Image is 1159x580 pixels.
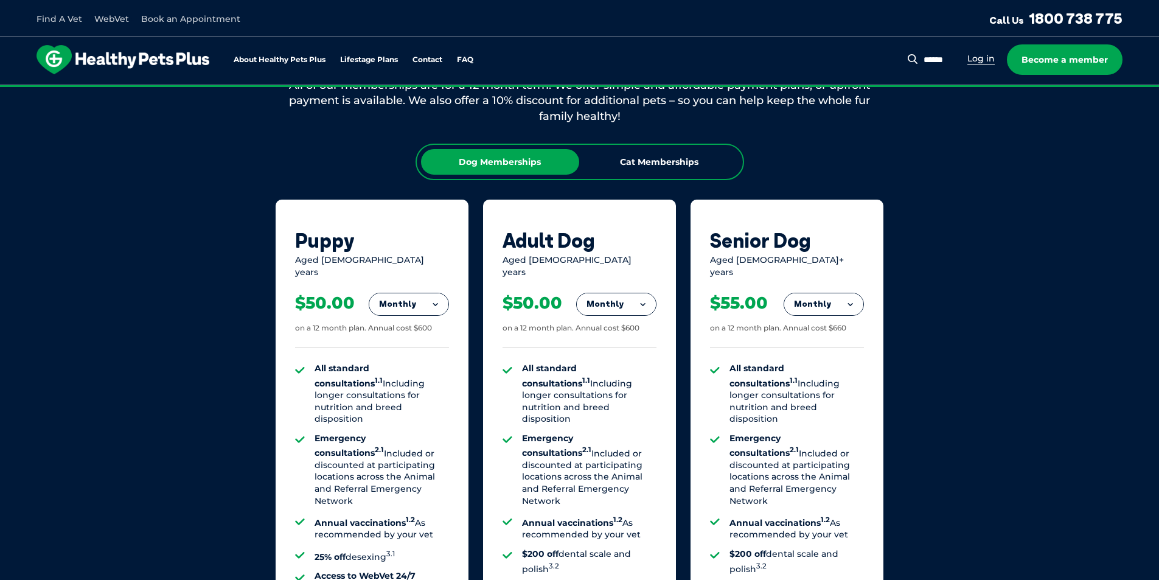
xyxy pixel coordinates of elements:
a: Call Us1800 738 775 [989,9,1122,27]
a: Become a member [1007,44,1122,75]
sup: 1.1 [790,376,798,385]
strong: All standard consultations [522,363,590,388]
sup: 3.1 [386,550,395,558]
strong: 25% off [315,551,346,562]
li: Included or discounted at participating locations across the Animal and Referral Emergency Network [729,433,864,507]
strong: Emergency consultations [522,433,591,458]
button: Monthly [369,293,448,315]
a: Contact [412,56,442,64]
span: Call Us [989,14,1024,26]
div: Aged [DEMOGRAPHIC_DATA]+ years [710,254,864,278]
a: WebVet [94,13,129,24]
button: Monthly [784,293,863,315]
div: Aged [DEMOGRAPHIC_DATA] years [503,254,656,278]
div: on a 12 month plan. Annual cost $660 [710,323,846,334]
div: $50.00 [503,293,562,313]
li: dental scale and polish [522,548,656,575]
strong: $200 off [522,548,559,559]
sup: 2.1 [582,446,591,455]
li: As recommended by your vet [522,514,656,541]
div: Senior Dog [710,229,864,252]
div: $50.00 [295,293,355,313]
div: All of our memberships are for a 12 month term. We offer simple and affordable payment plans, or ... [276,78,884,124]
button: Search [905,53,921,65]
a: Lifestage Plans [340,56,398,64]
div: Puppy [295,229,449,252]
div: Cat Memberships [580,149,739,175]
sup: 1.2 [821,515,830,524]
sup: 2.1 [375,446,384,455]
li: desexing [315,548,449,563]
strong: Emergency consultations [729,433,799,458]
strong: All standard consultations [729,363,798,388]
sup: 1.1 [582,376,590,385]
sup: 1.2 [613,515,622,524]
li: Included or discounted at participating locations across the Animal and Referral Emergency Network [522,433,656,507]
sup: 1.2 [406,515,415,524]
img: hpp-logo [37,45,209,74]
div: $55.00 [710,293,768,313]
div: on a 12 month plan. Annual cost $600 [295,323,432,334]
strong: Annual vaccinations [315,517,415,528]
a: FAQ [457,56,473,64]
strong: $200 off [729,548,766,559]
li: dental scale and polish [729,548,864,575]
strong: Annual vaccinations [729,517,830,528]
li: Including longer consultations for nutrition and breed disposition [315,363,449,425]
li: Including longer consultations for nutrition and breed disposition [729,363,864,425]
span: Proactive, preventative wellness program designed to keep your pet healthier and happier for longer [352,85,807,96]
sup: 2.1 [790,446,799,455]
div: on a 12 month plan. Annual cost $600 [503,323,639,334]
div: Adult Dog [503,229,656,252]
strong: All standard consultations [315,363,383,388]
li: As recommended by your vet [729,514,864,541]
div: Dog Memberships [421,149,579,175]
strong: Annual vaccinations [522,517,622,528]
a: Log in [967,53,995,65]
li: Including longer consultations for nutrition and breed disposition [522,363,656,425]
sup: 1.1 [375,376,383,385]
sup: 3.2 [756,562,767,570]
div: Aged [DEMOGRAPHIC_DATA] years [295,254,449,278]
li: Included or discounted at participating locations across the Animal and Referral Emergency Network [315,433,449,507]
sup: 3.2 [549,562,559,570]
a: About Healthy Pets Plus [234,56,325,64]
strong: Emergency consultations [315,433,384,458]
button: Monthly [577,293,656,315]
a: Book an Appointment [141,13,240,24]
li: As recommended by your vet [315,514,449,541]
a: Find A Vet [37,13,82,24]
